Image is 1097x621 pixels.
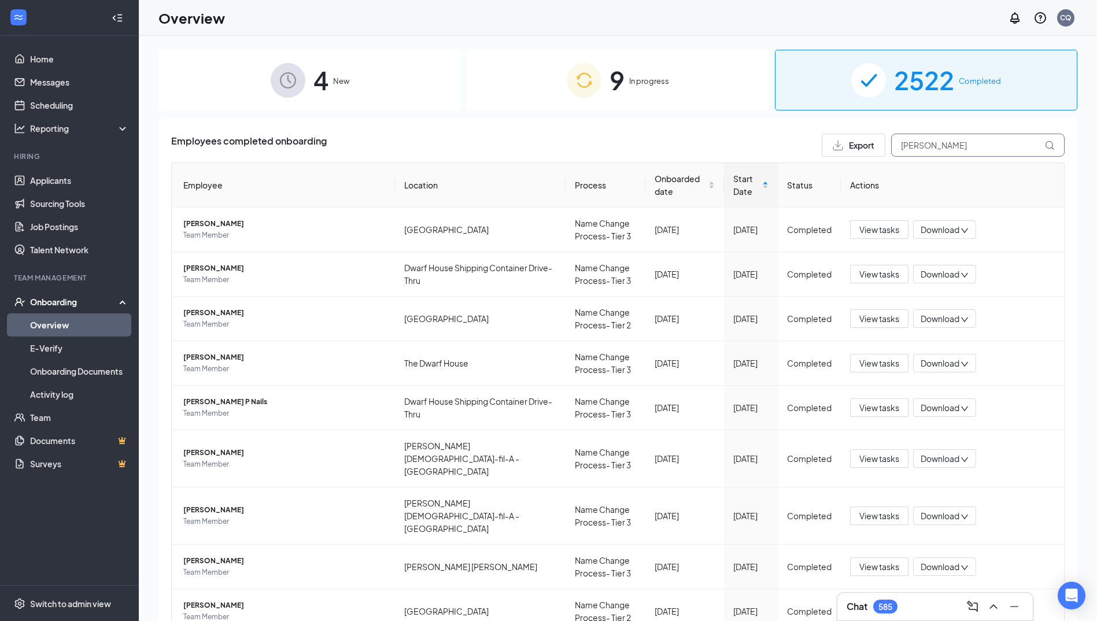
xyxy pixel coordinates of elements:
[966,600,980,613] svg: ComposeMessage
[183,319,386,330] span: Team Member
[395,208,566,252] td: [GEOGRAPHIC_DATA]
[787,452,832,465] div: Completed
[1007,600,1021,613] svg: Minimize
[313,60,328,100] span: 4
[566,487,645,545] td: Name Change Process- Tier 3
[921,268,959,280] span: Download
[891,134,1065,157] input: Search by Name, Job Posting, or Process
[984,597,1003,616] button: ChevronUp
[961,564,969,572] span: down
[733,509,769,522] div: [DATE]
[655,268,715,280] div: [DATE]
[395,297,566,341] td: [GEOGRAPHIC_DATA]
[183,459,386,470] span: Team Member
[183,363,386,375] span: Team Member
[859,357,899,369] span: View tasks
[655,401,715,414] div: [DATE]
[733,401,769,414] div: [DATE]
[395,341,566,386] td: The Dwarf House
[172,163,395,208] th: Employee
[733,172,760,198] span: Start Date
[787,223,832,236] div: Completed
[961,227,969,235] span: down
[30,313,129,337] a: Overview
[894,60,954,100] span: 2522
[171,134,327,157] span: Employees completed onboarding
[30,169,129,192] a: Applicants
[961,513,969,521] span: down
[655,357,715,369] div: [DATE]
[30,296,119,308] div: Onboarding
[859,509,899,522] span: View tasks
[183,230,386,241] span: Team Member
[629,75,669,87] span: In progress
[655,172,706,198] span: Onboarded date
[395,487,566,545] td: [PERSON_NAME] [DEMOGRAPHIC_DATA]-fil-A - [GEOGRAPHIC_DATA]
[822,134,885,157] button: Export
[566,297,645,341] td: Name Change Process- Tier 2
[14,598,25,609] svg: Settings
[1058,582,1085,609] div: Open Intercom Messenger
[961,405,969,413] span: down
[1005,597,1024,616] button: Minimize
[183,600,386,611] span: [PERSON_NAME]
[183,567,386,578] span: Team Member
[333,75,349,87] span: New
[859,560,899,573] span: View tasks
[655,509,715,522] div: [DATE]
[921,224,959,236] span: Download
[963,597,982,616] button: ComposeMessage
[961,456,969,464] span: down
[183,307,386,319] span: [PERSON_NAME]
[610,60,625,100] span: 9
[14,123,25,134] svg: Analysis
[566,341,645,386] td: Name Change Process- Tier 3
[395,386,566,430] td: Dwarf House Shipping Container Drive-Thru
[30,406,129,429] a: Team
[183,263,386,274] span: [PERSON_NAME]
[733,560,769,573] div: [DATE]
[847,600,867,613] h3: Chat
[733,605,769,618] div: [DATE]
[566,208,645,252] td: Name Change Process- Tier 3
[961,271,969,279] span: down
[655,605,715,618] div: [DATE]
[30,123,130,134] div: Reporting
[183,447,386,459] span: [PERSON_NAME]
[850,220,908,239] button: View tasks
[395,545,566,589] td: [PERSON_NAME] [PERSON_NAME]
[566,545,645,589] td: Name Change Process- Tier 3
[787,605,832,618] div: Completed
[921,357,959,369] span: Download
[850,557,908,576] button: View tasks
[859,401,899,414] span: View tasks
[30,360,129,383] a: Onboarding Documents
[987,600,1000,613] svg: ChevronUp
[841,163,1064,208] th: Actions
[112,12,123,24] svg: Collapse
[859,223,899,236] span: View tasks
[921,510,959,522] span: Download
[787,312,832,325] div: Completed
[183,396,386,408] span: [PERSON_NAME] P Nails
[859,312,899,325] span: View tasks
[395,430,566,487] td: [PERSON_NAME] [DEMOGRAPHIC_DATA]-fil-A - [GEOGRAPHIC_DATA]
[30,192,129,215] a: Sourcing Tools
[850,507,908,525] button: View tasks
[921,453,959,465] span: Download
[787,401,832,414] div: Completed
[850,309,908,328] button: View tasks
[850,449,908,468] button: View tasks
[859,268,899,280] span: View tasks
[961,316,969,324] span: down
[859,452,899,465] span: View tasks
[30,47,129,71] a: Home
[158,8,225,28] h1: Overview
[14,151,127,161] div: Hiring
[30,452,129,475] a: SurveysCrown
[878,602,892,612] div: 585
[959,75,1001,87] span: Completed
[655,223,715,236] div: [DATE]
[30,598,111,609] div: Switch to admin view
[655,560,715,573] div: [DATE]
